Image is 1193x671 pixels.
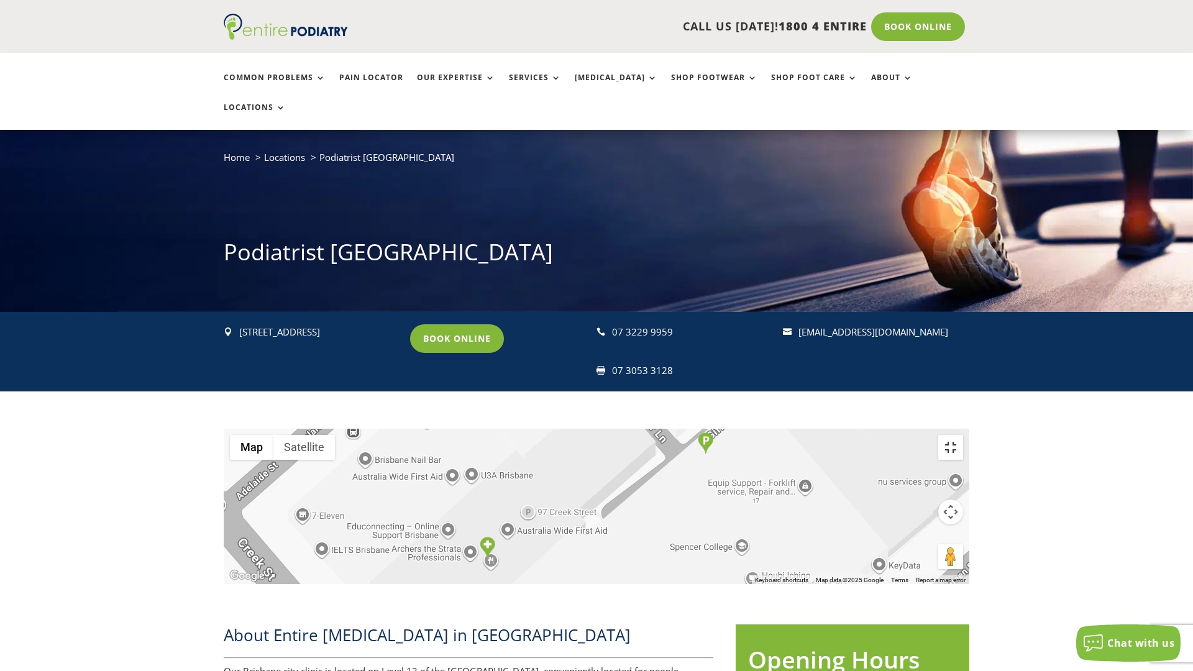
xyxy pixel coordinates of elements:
p: [STREET_ADDRESS] [239,324,399,340]
button: Toggle fullscreen view [938,435,963,460]
a: Report a map error [916,577,966,583]
a: Locations [224,103,286,130]
div: Entire Podiatry Brisbane CBD Clinic [480,537,495,559]
button: Drag Pegman onto the map to open Street View [938,544,963,569]
a: Click to see this area on Google Maps [227,568,268,584]
h2: About Entire [MEDICAL_DATA] in [GEOGRAPHIC_DATA] [224,624,713,652]
a: Terms [891,577,908,583]
button: Keyboard shortcuts [755,576,808,585]
button: Map camera controls [938,500,963,524]
button: Chat with us [1076,624,1181,662]
div: 07 3053 3128 [612,363,772,379]
img: logo (1) [224,14,348,40]
a: [EMAIL_ADDRESS][DOMAIN_NAME] [798,326,948,338]
a: Locations [264,151,305,163]
p: CALL US [DATE]! [396,19,867,35]
button: Show satellite imagery [273,435,335,460]
span:  [596,366,605,375]
span: Chat with us [1107,636,1174,650]
nav: breadcrumb [224,149,969,175]
div: 07 3229 9959 [612,324,772,340]
div: Parking [698,432,713,454]
a: Our Expertise [417,73,495,100]
img: Google [227,568,268,584]
span:  [596,327,605,336]
a: Home [224,151,250,163]
span: Map data ©2025 Google [816,577,884,583]
a: Book Online [410,324,504,353]
a: About [871,73,913,100]
a: Common Problems [224,73,326,100]
button: Show street map [230,435,273,460]
a: Services [509,73,561,100]
a: Shop Footwear [671,73,757,100]
a: [MEDICAL_DATA] [575,73,657,100]
a: Book Online [871,12,965,41]
a: Entire Podiatry [224,30,348,42]
span:  [783,327,792,336]
span:  [224,327,232,336]
span: Podiatrist [GEOGRAPHIC_DATA] [319,151,454,163]
h1: Podiatrist [GEOGRAPHIC_DATA] [224,237,969,274]
a: Shop Foot Care [771,73,857,100]
a: Pain Locator [339,73,403,100]
span: 1800 4 ENTIRE [779,19,867,34]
